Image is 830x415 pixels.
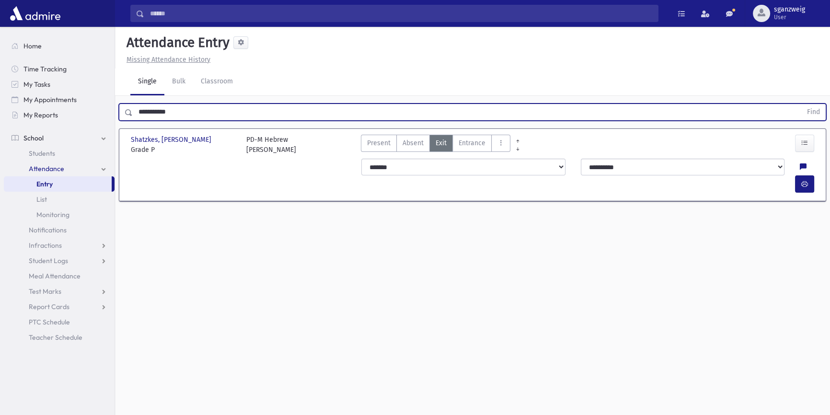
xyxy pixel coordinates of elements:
span: Student Logs [29,256,68,265]
span: Notifications [29,226,67,234]
a: Time Tracking [4,61,115,77]
span: My Appointments [23,95,77,104]
a: Test Marks [4,284,115,299]
a: PTC Schedule [4,314,115,330]
a: List [4,192,115,207]
span: Time Tracking [23,65,67,73]
span: User [774,13,805,21]
span: My Reports [23,111,58,119]
span: Entrance [459,138,485,148]
span: Absent [403,138,424,148]
a: Report Cards [4,299,115,314]
input: Search [144,5,658,22]
span: PTC Schedule [29,318,70,326]
span: Infractions [29,241,62,250]
span: My Tasks [23,80,50,89]
span: Home [23,42,42,50]
span: List [36,195,47,204]
a: Meal Attendance [4,268,115,284]
a: Teacher Schedule [4,330,115,345]
a: Classroom [193,69,241,95]
a: Missing Attendance History [123,56,210,64]
a: Home [4,38,115,54]
span: Present [367,138,391,148]
a: Notifications [4,222,115,238]
span: Report Cards [29,302,69,311]
span: Entry [36,180,53,188]
span: Grade P [131,145,237,155]
a: Entry [4,176,112,192]
span: Shatzkes, [PERSON_NAME] [131,135,213,145]
span: Test Marks [29,287,61,296]
span: sganzweig [774,6,805,13]
a: Infractions [4,238,115,253]
a: Bulk [164,69,193,95]
u: Missing Attendance History [127,56,210,64]
a: School [4,130,115,146]
img: AdmirePro [8,4,63,23]
div: AttTypes [361,135,510,155]
h5: Attendance Entry [123,35,230,51]
a: Monitoring [4,207,115,222]
a: My Appointments [4,92,115,107]
span: Monitoring [36,210,69,219]
span: Attendance [29,164,64,173]
div: PD-M Hebrew [PERSON_NAME] [246,135,296,155]
button: Find [801,104,826,120]
a: My Tasks [4,77,115,92]
a: Attendance [4,161,115,176]
span: Teacher Schedule [29,333,82,342]
a: My Reports [4,107,115,123]
a: Student Logs [4,253,115,268]
span: School [23,134,44,142]
span: Exit [436,138,447,148]
a: Students [4,146,115,161]
span: Students [29,149,55,158]
span: Meal Attendance [29,272,81,280]
a: Single [130,69,164,95]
